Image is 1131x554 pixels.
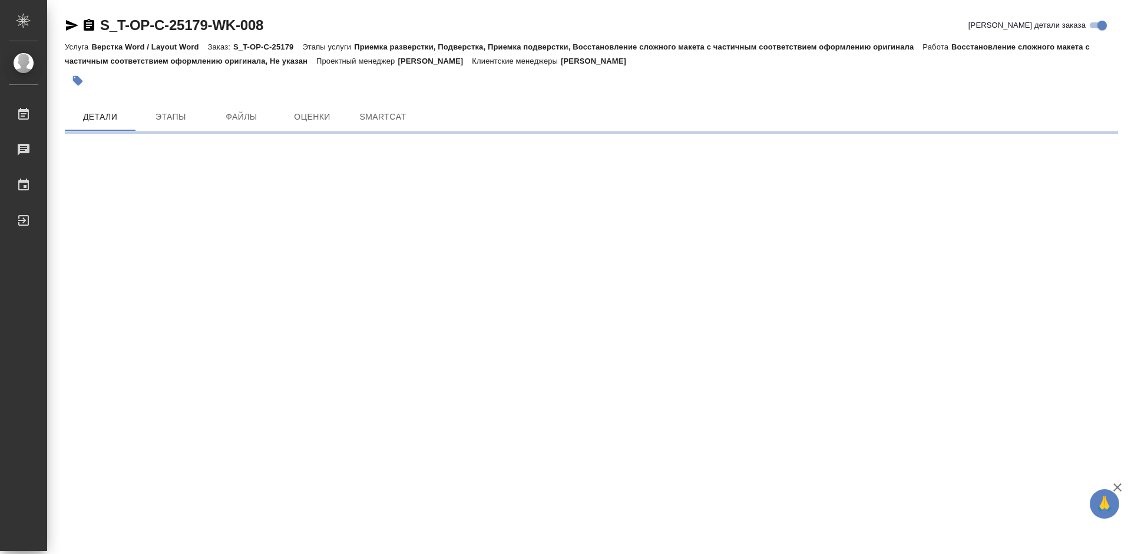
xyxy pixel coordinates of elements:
[922,42,951,51] p: Работа
[233,42,302,51] p: S_T-OP-C-25179
[398,57,472,65] p: [PERSON_NAME]
[72,110,128,124] span: Детали
[100,17,263,33] a: S_T-OP-C-25179-WK-008
[1090,489,1119,519] button: 🙏
[143,110,199,124] span: Этапы
[82,18,96,32] button: Скопировать ссылку
[65,42,91,51] p: Услуга
[316,57,398,65] p: Проектный менеджер
[355,110,411,124] span: SmartCat
[354,42,922,51] p: Приемка разверстки, Подверстка, Приемка подверстки, Восстановление сложного макета с частичным со...
[561,57,635,65] p: [PERSON_NAME]
[968,19,1086,31] span: [PERSON_NAME] детали заказа
[472,57,561,65] p: Клиентские менеджеры
[1094,492,1115,516] span: 🙏
[284,110,340,124] span: Оценки
[91,42,207,51] p: Верстка Word / Layout Word
[213,110,270,124] span: Файлы
[65,18,79,32] button: Скопировать ссылку для ЯМессенджера
[65,68,91,94] button: Добавить тэг
[302,42,354,51] p: Этапы услуги
[208,42,233,51] p: Заказ:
